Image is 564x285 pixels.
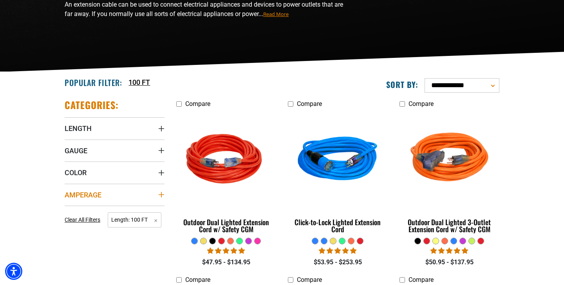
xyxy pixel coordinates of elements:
img: Red [177,115,276,205]
span: Compare [185,100,210,108]
div: $53.95 - $253.95 [288,258,388,267]
a: blue Click-to-Lock Lighted Extension Cord [288,111,388,237]
span: Read More [263,11,289,17]
span: 4.81 stars [207,247,245,255]
img: blue [288,115,387,205]
div: $50.95 - $137.95 [399,258,499,267]
a: Clear All Filters [65,216,103,224]
summary: Amperage [65,184,164,206]
img: orange [400,115,499,205]
div: $47.95 - $134.95 [176,258,276,267]
span: Compare [185,276,210,283]
span: Compare [409,276,434,283]
span: Length [65,124,92,133]
span: Clear All Filters [65,217,100,223]
a: Length: 100 FT [108,216,161,223]
summary: Color [65,161,164,183]
label: Sort by: [386,79,418,90]
span: Compare [297,276,322,283]
span: Compare [297,100,322,108]
summary: Gauge [65,140,164,161]
a: orange Outdoor Dual Lighted 3-Outlet Extension Cord w/ Safety CGM [399,111,499,237]
span: 4.80 stars [430,247,468,255]
span: Gauge [65,146,87,155]
a: Red Outdoor Dual Lighted Extension Cord w/ Safety CGM [176,111,276,237]
span: Amperage [65,190,101,199]
summary: Length [65,117,164,139]
span: Color [65,168,87,177]
span: Compare [409,100,434,108]
div: Outdoor Dual Lighted Extension Cord w/ Safety CGM [176,219,276,233]
span: 4.87 stars [319,247,356,255]
h2: Categories: [65,99,119,111]
div: Click-to-Lock Lighted Extension Cord [288,219,388,233]
div: Outdoor Dual Lighted 3-Outlet Extension Cord w/ Safety CGM [399,219,499,233]
h2: Popular Filter: [65,77,122,88]
div: Accessibility Menu [5,263,22,280]
a: 100 FT [128,77,150,88]
span: Length: 100 FT [108,212,161,228]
